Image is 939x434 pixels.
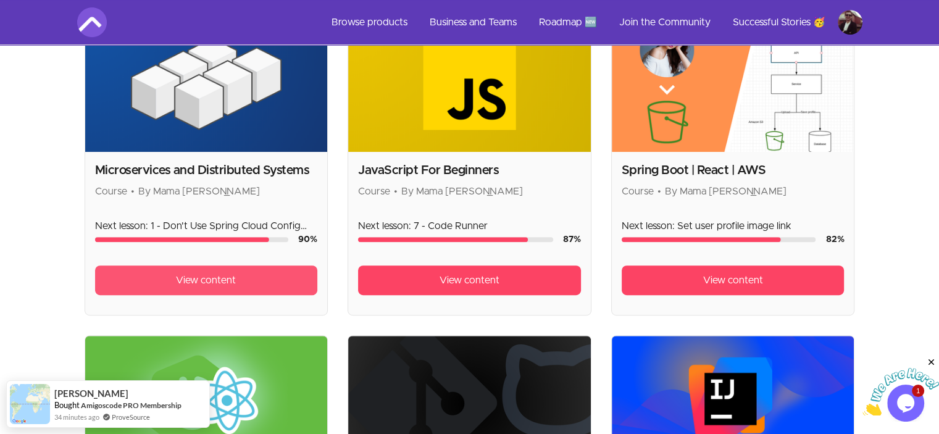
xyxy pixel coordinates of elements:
[81,401,182,410] a: Amigoscode PRO Membership
[838,10,862,35] img: Profile image for Vlad
[54,388,128,399] span: [PERSON_NAME]
[401,186,523,196] span: By Mama [PERSON_NAME]
[622,237,816,242] div: Course progress
[723,7,835,37] a: Successful Stories 🥳
[563,235,581,244] span: 87 %
[112,412,150,422] a: ProveSource
[348,15,591,152] img: Product image for JavaScript For Beginners
[529,7,607,37] a: Roadmap 🆕
[54,400,80,410] span: Bought
[612,15,854,152] img: Product image for Spring Boot | React | AWS
[176,273,236,288] span: View content
[622,162,845,179] h2: Spring Boot | React | AWS
[622,265,845,295] a: View content
[95,219,318,233] p: Next lesson: 1 - Don't Use Spring Cloud Config Server
[138,186,260,196] span: By Mama [PERSON_NAME]
[10,384,50,424] img: provesource social proof notification image
[609,7,720,37] a: Join the Community
[440,273,499,288] span: View content
[95,186,127,196] span: Course
[54,412,99,422] span: 34 minutes ago
[95,237,289,242] div: Course progress
[358,186,390,196] span: Course
[862,357,939,415] iframe: chat widget
[622,219,845,233] p: Next lesson: Set user profile image link
[622,186,654,196] span: Course
[703,273,763,288] span: View content
[358,265,581,295] a: View content
[131,186,135,196] span: •
[825,235,844,244] span: 82 %
[358,219,581,233] p: Next lesson: 7 - Code Runner
[665,186,787,196] span: By Mama [PERSON_NAME]
[85,15,328,152] img: Product image for Microservices and Distributed Systems
[322,7,862,37] nav: Main
[95,162,318,179] h2: Microservices and Distributed Systems
[358,237,553,242] div: Course progress
[394,186,398,196] span: •
[657,186,661,196] span: •
[420,7,527,37] a: Business and Teams
[77,7,107,37] img: Amigoscode logo
[358,162,581,179] h2: JavaScript For Beginners
[298,235,317,244] span: 90 %
[95,265,318,295] a: View content
[322,7,417,37] a: Browse products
